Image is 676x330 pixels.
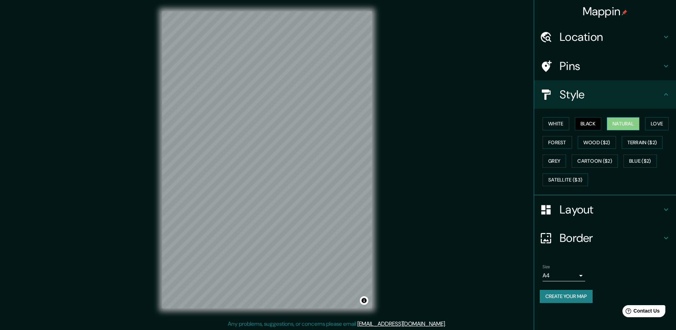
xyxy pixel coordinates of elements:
button: Forest [543,136,572,149]
h4: Location [560,30,662,44]
p: Any problems, suggestions, or concerns please email . [228,320,446,328]
div: . [447,320,449,328]
button: Satellite ($3) [543,173,588,186]
h4: Mappin [583,4,628,18]
div: Style [534,80,676,109]
div: Border [534,224,676,252]
div: . [446,320,447,328]
h4: Layout [560,202,662,217]
img: pin-icon.png [622,10,627,15]
h4: Border [560,231,662,245]
div: Layout [534,195,676,224]
div: Location [534,23,676,51]
button: Wood ($2) [578,136,616,149]
button: Love [645,117,669,130]
div: Pins [534,52,676,80]
button: Natural [607,117,639,130]
button: Black [575,117,601,130]
a: [EMAIL_ADDRESS][DOMAIN_NAME] [357,320,445,328]
button: Create your map [540,290,593,303]
label: Size [543,264,550,270]
button: Toggle attribution [360,296,368,305]
button: Terrain ($2) [622,136,663,149]
button: Blue ($2) [623,155,657,168]
div: A4 [543,270,585,281]
button: White [543,117,569,130]
button: Cartoon ($2) [572,155,618,168]
h4: Pins [560,59,662,73]
h4: Style [560,87,662,102]
canvas: Map [162,11,372,308]
iframe: Help widget launcher [613,302,668,322]
button: Grey [543,155,566,168]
